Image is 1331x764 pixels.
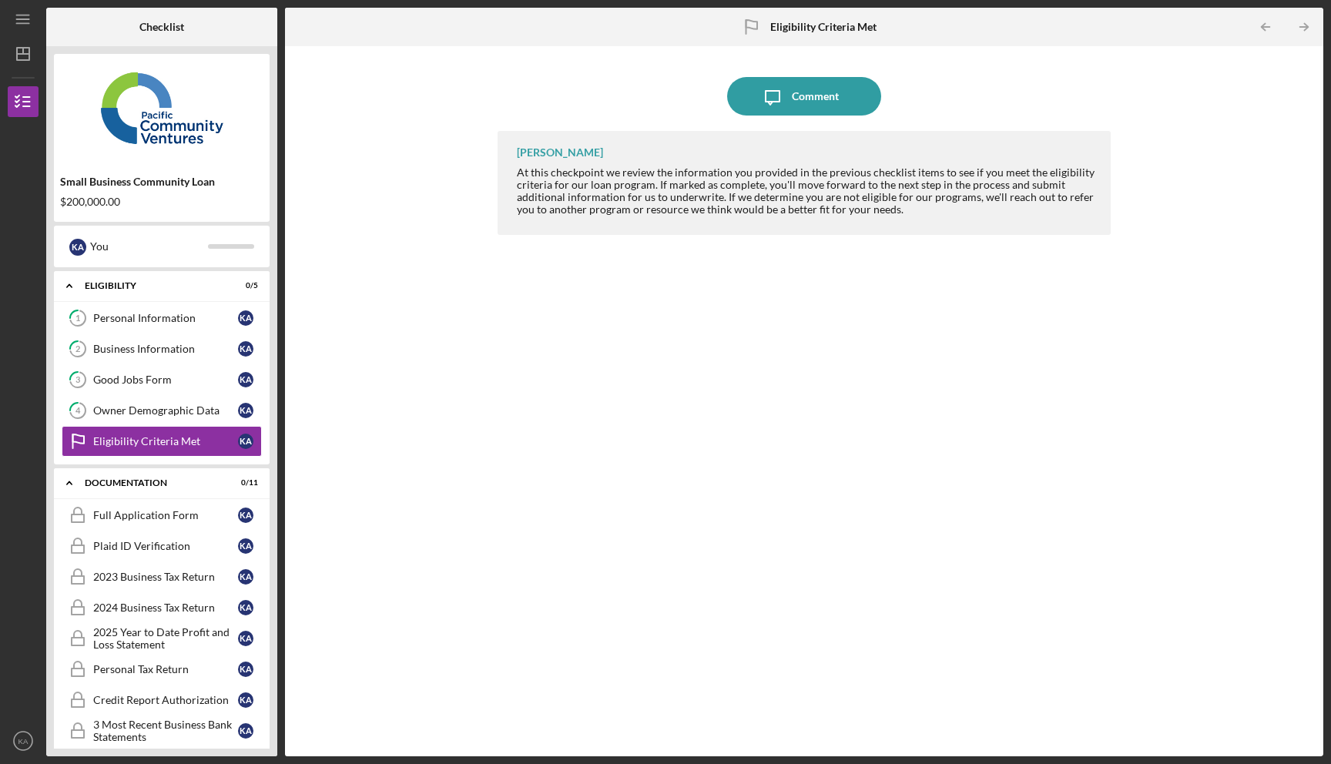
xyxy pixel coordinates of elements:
div: Good Jobs Form [93,374,238,386]
div: Personal Information [93,312,238,324]
img: Product logo [54,62,270,154]
a: 2025 Year to Date Profit and Loss StatementKA [62,623,262,654]
div: 2025 Year to Date Profit and Loss Statement [93,626,238,651]
div: 2024 Business Tax Return [93,601,238,614]
div: 0 / 11 [230,478,258,488]
text: KA [18,737,28,746]
div: K A [238,372,253,387]
div: Personal Tax Return [93,663,238,675]
div: K A [238,434,253,449]
div: Eligibility [85,281,220,290]
tspan: 1 [75,313,80,323]
div: [PERSON_NAME] [517,146,603,159]
div: K A [238,569,253,585]
a: 3 Most Recent Business Bank StatementsKA [62,715,262,746]
div: 0 / 5 [230,281,258,290]
div: Owner Demographic Data [93,404,238,417]
div: K A [238,631,253,646]
a: 4Owner Demographic DataKA [62,395,262,426]
tspan: 3 [75,375,80,385]
a: Eligibility Criteria MetKA [62,426,262,457]
div: K A [69,239,86,256]
div: K A [238,403,253,418]
b: Checklist [139,21,184,33]
button: Comment [727,77,881,116]
div: You [90,233,208,260]
div: Full Application Form [93,509,238,521]
div: Eligibility Criteria Met [93,435,238,447]
div: Business Information [93,343,238,355]
div: K A [238,310,253,326]
tspan: 4 [75,406,81,416]
a: 2024 Business Tax ReturnKA [62,592,262,623]
div: 2023 Business Tax Return [93,571,238,583]
a: 2Business InformationKA [62,333,262,364]
div: 3 Most Recent Business Bank Statements [93,719,238,743]
div: At this checkpoint we review the information you provided in the previous checklist items to see ... [517,166,1096,216]
a: 3Good Jobs FormKA [62,364,262,395]
a: Full Application FormKA [62,500,262,531]
div: K A [238,508,253,523]
a: Credit Report AuthorizationKA [62,685,262,715]
div: K A [238,662,253,677]
button: KA [8,725,39,756]
div: K A [238,692,253,708]
div: Plaid ID Verification [93,540,238,552]
div: K A [238,600,253,615]
a: 2023 Business Tax ReturnKA [62,561,262,592]
div: Small Business Community Loan [60,176,263,188]
div: Credit Report Authorization [93,694,238,706]
div: Documentation [85,478,220,488]
div: $200,000.00 [60,196,263,208]
a: Personal Tax ReturnKA [62,654,262,685]
div: Comment [792,77,839,116]
div: K A [238,723,253,739]
a: 1Personal InformationKA [62,303,262,333]
div: K A [238,341,253,357]
a: Plaid ID VerificationKA [62,531,262,561]
b: Eligibility Criteria Met [770,21,877,33]
div: K A [238,538,253,554]
tspan: 2 [75,344,80,354]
